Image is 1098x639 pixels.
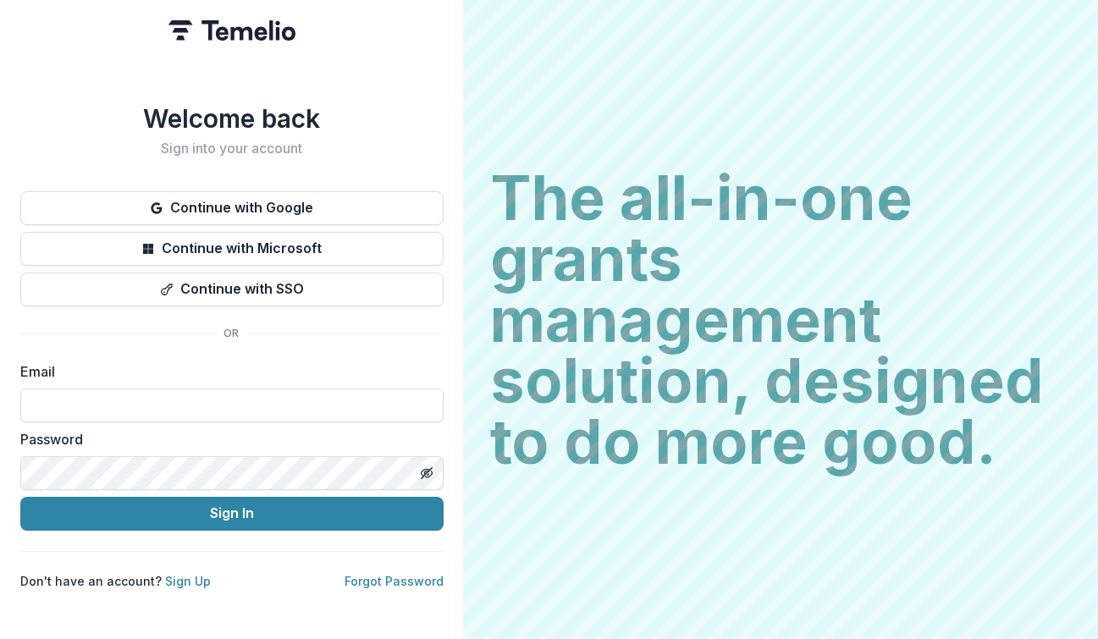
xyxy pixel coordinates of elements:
[345,574,444,588] a: Forgot Password
[413,460,440,487] button: Toggle password visibility
[20,572,211,590] p: Don't have an account?
[168,20,295,41] img: Temelio
[20,273,444,306] button: Continue with SSO
[165,574,211,588] a: Sign Up
[20,140,444,157] h2: Sign into your account
[20,191,444,225] button: Continue with Google
[20,497,444,531] button: Sign In
[20,232,444,266] button: Continue with Microsoft
[20,429,433,449] label: Password
[20,361,433,382] label: Email
[20,103,444,134] h1: Welcome back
